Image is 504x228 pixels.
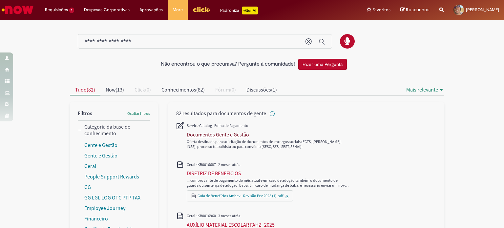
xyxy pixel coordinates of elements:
[161,61,295,67] h2: Não encontrou o que procurava? Pergunte à comunidade!
[220,7,258,14] div: Padroniza
[298,59,347,70] button: Fazer uma Pergunta
[400,7,430,13] a: Rascunhos
[173,7,183,13] span: More
[242,7,258,14] p: +GenAi
[372,7,390,13] span: Favoritos
[406,7,430,13] span: Rascunhos
[466,7,499,12] span: [PERSON_NAME]
[139,7,163,13] span: Aprovações
[193,5,210,14] img: click_logo_yellow_360x200.png
[84,7,130,13] span: Despesas Corporativas
[1,3,34,16] img: ServiceNow
[69,8,74,13] span: 1
[45,7,68,13] span: Requisições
